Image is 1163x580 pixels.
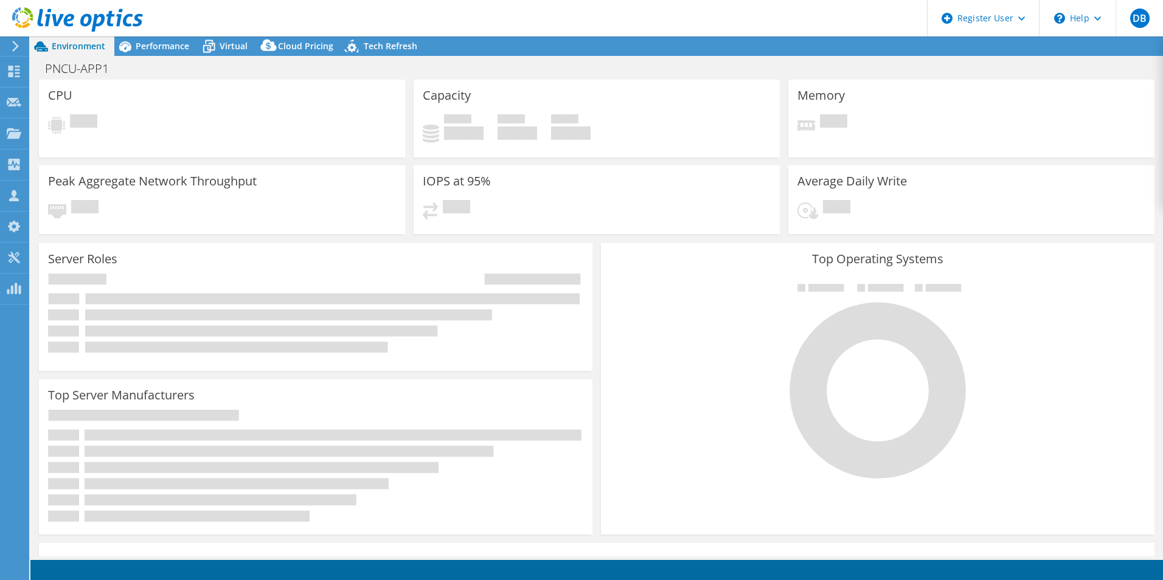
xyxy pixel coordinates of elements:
[48,388,195,402] h3: Top Server Manufacturers
[364,40,417,52] span: Tech Refresh
[220,40,248,52] span: Virtual
[48,174,257,188] h3: Peak Aggregate Network Throughput
[551,126,591,140] h4: 0 GiB
[797,174,907,188] h3: Average Daily Write
[797,89,845,102] h3: Memory
[48,252,117,266] h3: Server Roles
[820,114,847,131] span: Pending
[52,40,105,52] span: Environment
[443,200,470,216] span: Pending
[551,114,578,126] span: Total
[423,174,491,188] h3: IOPS at 95%
[1130,9,1150,28] span: DB
[823,200,850,216] span: Pending
[136,40,189,52] span: Performance
[1054,13,1065,24] svg: \n
[70,114,97,131] span: Pending
[40,62,128,75] h1: PNCU-APP1
[48,89,72,102] h3: CPU
[498,126,537,140] h4: 0 GiB
[498,114,525,126] span: Free
[610,252,1145,266] h3: Top Operating Systems
[71,200,99,216] span: Pending
[444,114,471,126] span: Used
[423,89,471,102] h3: Capacity
[278,40,333,52] span: Cloud Pricing
[444,126,484,140] h4: 0 GiB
